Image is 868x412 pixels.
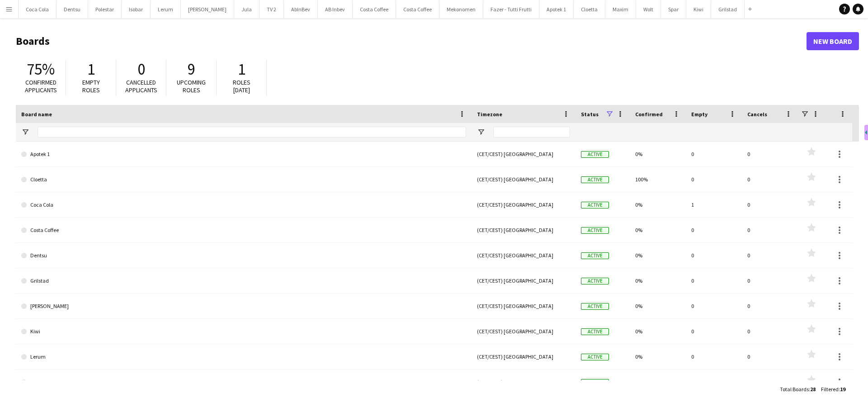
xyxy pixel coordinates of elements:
[19,0,57,18] button: Coca Cola
[821,380,845,398] div: :
[21,128,29,136] button: Open Filter Menu
[821,386,839,393] span: Filtered
[472,268,576,293] div: (CET/CEST) [GEOGRAPHIC_DATA]
[21,167,466,192] a: Cloetta
[742,167,798,192] div: 0
[686,243,742,268] div: 0
[635,111,663,118] span: Confirmed
[21,111,52,118] span: Board name
[16,34,807,48] h1: Boards
[742,192,798,217] div: 0
[21,344,466,369] a: Lerum
[238,59,245,79] span: 1
[742,344,798,369] div: 0
[661,0,686,18] button: Spar
[840,386,845,393] span: 19
[686,218,742,242] div: 0
[581,252,609,259] span: Active
[396,0,439,18] button: Costa Coffee
[472,344,576,369] div: (CET/CEST) [GEOGRAPHIC_DATA]
[742,243,798,268] div: 0
[234,0,259,18] button: Jula
[686,369,742,394] div: 0
[742,369,798,394] div: 0
[181,0,234,18] button: [PERSON_NAME]
[581,328,609,335] span: Active
[233,78,250,94] span: Roles [DATE]
[807,32,859,50] a: New Board
[483,0,539,18] button: Fazer - Tutti Frutti
[439,0,483,18] button: Mekonomen
[686,268,742,293] div: 0
[686,0,711,18] button: Kiwi
[581,354,609,360] span: Active
[477,111,502,118] span: Timezone
[21,192,466,218] a: Coca Cola
[25,78,57,94] span: Confirmed applicants
[742,142,798,166] div: 0
[686,167,742,192] div: 0
[686,294,742,318] div: 0
[38,127,466,137] input: Board name Filter Input
[472,192,576,217] div: (CET/CEST) [GEOGRAPHIC_DATA]
[137,59,145,79] span: 0
[477,128,485,136] button: Open Filter Menu
[88,0,122,18] button: Polestar
[742,268,798,293] div: 0
[27,59,55,79] span: 75%
[177,78,206,94] span: Upcoming roles
[21,243,466,268] a: Dentsu
[581,176,609,183] span: Active
[810,386,816,393] span: 28
[686,142,742,166] div: 0
[630,142,686,166] div: 0%
[742,218,798,242] div: 0
[21,369,466,395] a: Maxim
[630,243,686,268] div: 0%
[472,142,576,166] div: (CET/CEST) [GEOGRAPHIC_DATA]
[630,369,686,394] div: 0%
[82,78,100,94] span: Empty roles
[630,167,686,192] div: 100%
[125,78,157,94] span: Cancelled applicants
[318,0,353,18] button: AB Inbev
[630,344,686,369] div: 0%
[686,344,742,369] div: 0
[630,319,686,344] div: 0%
[539,0,574,18] button: Apotek 1
[636,0,661,18] button: Wolt
[780,380,816,398] div: :
[686,319,742,344] div: 0
[686,192,742,217] div: 1
[711,0,745,18] button: Grilstad
[472,218,576,242] div: (CET/CEST) [GEOGRAPHIC_DATA]
[581,303,609,310] span: Active
[581,202,609,208] span: Active
[472,319,576,344] div: (CET/CEST) [GEOGRAPHIC_DATA]
[581,379,609,386] span: Active
[151,0,181,18] button: Lerum
[630,268,686,293] div: 0%
[188,59,195,79] span: 9
[87,59,95,79] span: 1
[21,319,466,344] a: Kiwi
[630,192,686,217] div: 0%
[581,111,599,118] span: Status
[472,167,576,192] div: (CET/CEST) [GEOGRAPHIC_DATA]
[21,268,466,294] a: Grilstad
[21,142,466,167] a: Apotek 1
[57,0,88,18] button: Dentsu
[21,218,466,243] a: Costa Coffee
[605,0,636,18] button: Maxim
[581,151,609,158] span: Active
[353,0,396,18] button: Costa Coffee
[472,294,576,318] div: (CET/CEST) [GEOGRAPHIC_DATA]
[21,294,466,319] a: [PERSON_NAME]
[742,319,798,344] div: 0
[259,0,284,18] button: TV 2
[574,0,605,18] button: Cloetta
[630,218,686,242] div: 0%
[780,386,809,393] span: Total Boards
[581,227,609,234] span: Active
[472,243,576,268] div: (CET/CEST) [GEOGRAPHIC_DATA]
